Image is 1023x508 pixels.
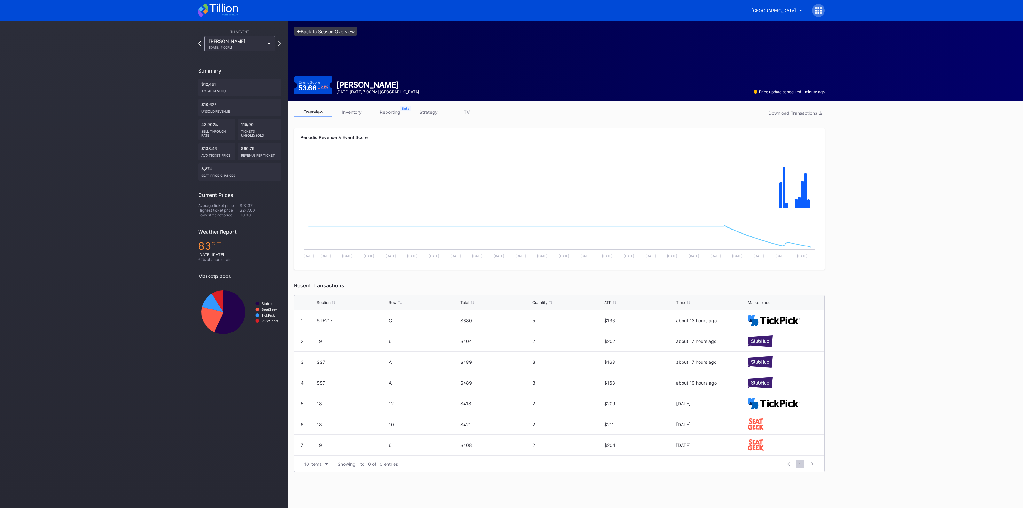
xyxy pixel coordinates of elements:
[748,356,773,367] img: stubHub.svg
[532,339,603,344] div: 2
[645,254,656,258] text: [DATE]
[532,401,603,406] div: 2
[317,300,331,305] div: Section
[241,127,278,137] div: Tickets Unsold/Sold
[211,240,222,252] span: ℉
[676,359,746,365] div: about 17 hours ago
[317,339,387,344] div: 19
[198,30,281,34] div: This Event
[532,422,603,427] div: 2
[198,213,240,217] div: Lowest ticket price
[604,300,612,305] div: ATP
[532,318,603,323] div: 5
[198,99,281,116] div: $10,622
[604,318,675,323] div: $136
[198,257,281,262] div: 62 % chance of rain
[240,213,281,217] div: $0.00
[209,45,264,49] div: [DATE] 7:00PM
[532,300,548,305] div: Quantity
[460,401,531,406] div: $418
[371,107,409,117] a: reporting
[320,254,331,258] text: [DATE]
[710,254,721,258] text: [DATE]
[240,203,281,208] div: $92.37
[301,318,303,323] div: 1
[746,4,807,16] button: [GEOGRAPHIC_DATA]
[460,380,531,386] div: $489
[301,359,304,365] div: 3
[301,380,304,386] div: 4
[604,442,675,448] div: $204
[604,380,675,386] div: $163
[301,422,304,427] div: 6
[317,422,387,427] div: 18
[389,401,459,406] div: 12
[676,442,746,448] div: [DATE]
[748,439,763,450] img: seatGeek.svg
[209,38,264,49] div: [PERSON_NAME]
[604,359,675,365] div: $163
[198,229,281,235] div: Weather Report
[317,442,387,448] div: 19
[676,339,746,344] div: about 17 hours ago
[389,359,459,365] div: A
[450,254,461,258] text: [DATE]
[201,151,232,157] div: Avg ticket price
[448,107,486,117] a: TV
[198,273,281,279] div: Marketplaces
[201,107,278,113] div: Unsold Revenue
[407,254,418,258] text: [DATE]
[472,254,483,258] text: [DATE]
[198,119,235,140] div: 43.902%
[754,254,764,258] text: [DATE]
[604,339,675,344] div: $202
[775,254,786,258] text: [DATE]
[494,254,504,258] text: [DATE]
[317,318,387,323] div: STE217
[262,319,278,323] text: VividSeats
[676,318,746,323] div: about 13 hours ago
[201,87,278,93] div: Total Revenue
[624,254,634,258] text: [DATE]
[796,460,804,468] span: 1
[386,254,396,258] text: [DATE]
[559,254,569,258] text: [DATE]
[389,318,459,323] div: C
[460,318,531,323] div: $680
[676,401,746,406] div: [DATE]
[332,107,371,117] a: inventory
[676,380,746,386] div: about 19 hours ago
[198,252,281,257] div: [DATE] [DATE]
[301,460,331,468] button: 10 items
[748,418,763,430] img: seatGeek.svg
[667,254,677,258] text: [DATE]
[748,300,770,305] div: Marketplace
[299,80,320,85] div: Event Score
[294,27,357,36] a: <-Back to Season Overview
[732,254,743,258] text: [DATE]
[198,163,281,181] div: 3,874
[676,300,685,305] div: Time
[460,422,531,427] div: $421
[201,127,232,137] div: Sell Through Rate
[294,282,825,289] div: Recent Transactions
[262,313,275,317] text: TickPick
[460,359,531,365] div: $489
[460,339,531,344] div: $404
[532,359,603,365] div: 3
[262,308,277,311] text: SeatGeek
[201,171,278,177] div: seat price changes
[317,359,387,365] div: SS7
[303,254,314,258] text: [DATE]
[364,254,374,258] text: [DATE]
[754,90,825,94] div: Price update scheduled 1 minute ago
[389,339,459,344] div: 6
[301,215,818,263] svg: Chart title
[338,461,398,467] div: Showing 1 to 10 of 10 entries
[409,107,448,117] a: strategy
[751,8,796,13] div: [GEOGRAPHIC_DATA]
[198,192,281,198] div: Current Prices
[198,208,240,213] div: Highest ticket price
[301,401,304,406] div: 5
[262,302,276,306] text: StubHub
